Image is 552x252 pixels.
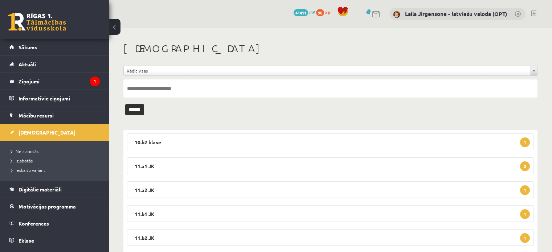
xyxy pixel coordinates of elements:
legend: 11.a2 JK [127,181,534,198]
a: Informatīvie ziņojumi [9,90,100,107]
span: Ieskaišu varianti [11,167,46,173]
a: Neizlabotās [11,148,102,154]
span: Rādīt visas [127,66,528,75]
span: xp [325,9,330,15]
a: 41411 mP [294,9,315,15]
a: Eklase [9,232,100,249]
a: Ieskaišu varianti [11,167,102,173]
a: Digitālie materiāli [9,181,100,198]
span: 1 [520,137,530,147]
h1: [DEMOGRAPHIC_DATA] [123,42,537,55]
span: Neizlabotās [11,148,38,154]
span: Sākums [19,44,37,50]
a: Sākums [9,39,100,55]
span: Konferences [19,220,49,227]
span: Digitālie materiāli [19,186,62,193]
a: Ziņojumi1 [9,73,100,90]
span: Motivācijas programma [19,203,76,210]
span: [DEMOGRAPHIC_DATA] [19,129,75,136]
a: Laila Jirgensone - latviešu valoda (OPT) [405,10,507,17]
legend: Informatīvie ziņojumi [19,90,100,107]
legend: Ziņojumi [19,73,100,90]
img: Laila Jirgensone - latviešu valoda (OPT) [393,11,400,18]
legend: 11.b1 JK [127,205,534,222]
span: 1 [520,209,530,219]
a: Motivācijas programma [9,198,100,215]
a: Mācību resursi [9,107,100,124]
span: 1 [520,185,530,195]
span: mP [309,9,315,15]
span: 41411 [294,9,308,16]
a: Izlabotās [11,157,102,164]
span: Eklase [19,237,34,244]
a: Konferences [9,215,100,232]
legend: 11.a1 JK [127,157,534,174]
span: Mācību resursi [19,112,54,119]
legend: 10.b2 klase [127,133,534,150]
span: 1 [520,233,530,243]
a: Rīgas 1. Tālmācības vidusskola [8,13,66,31]
span: 90 [316,9,324,16]
i: 1 [90,77,100,86]
a: Rādīt visas [124,66,537,75]
span: Izlabotās [11,158,33,164]
a: 90 xp [316,9,334,15]
span: Aktuāli [19,61,36,67]
legend: 11.b2 JK [127,229,534,246]
a: Aktuāli [9,56,100,73]
a: [DEMOGRAPHIC_DATA] [9,124,100,141]
span: 3 [520,161,530,171]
